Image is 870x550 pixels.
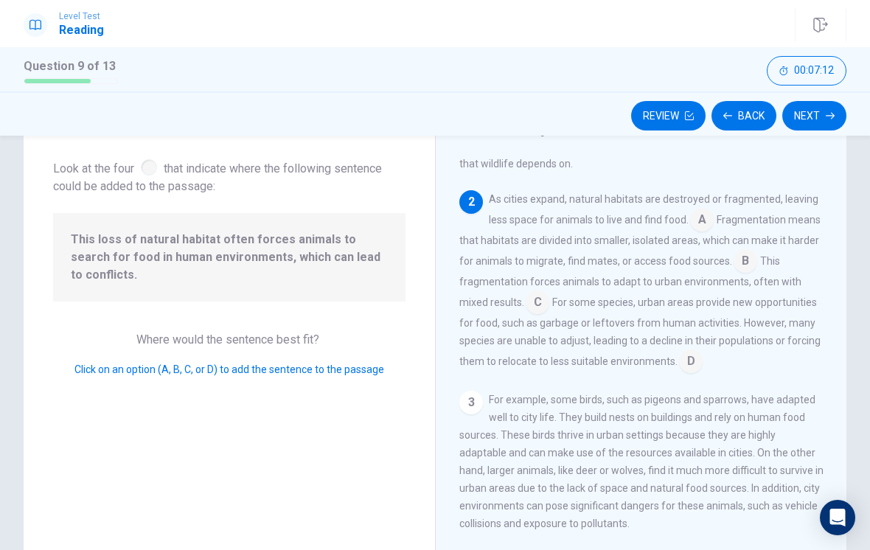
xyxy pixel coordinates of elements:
[794,65,834,77] span: 00:07:12
[53,156,406,195] span: Look at the four that indicate where the following sentence could be added to the passage:
[734,249,757,273] span: B
[782,101,846,130] button: Next
[24,58,118,75] h1: Question 9 of 13
[767,56,846,86] button: 00:07:12
[74,363,384,375] span: Click on an option (A, B, C, or D) to add the sentence to the passage
[71,231,388,284] span: This loss of natural habitat often forces animals to search for food in human environments, which...
[59,11,104,21] span: Level Test
[690,208,714,232] span: A
[459,255,801,308] span: This fragmentation forces animals to adapt to urban environments, often with mixed results.
[711,101,776,130] button: Back
[459,214,821,267] span: Fragmentation means that habitats are divided into smaller, isolated areas, which can make it har...
[459,296,821,367] span: For some species, urban areas provide new opportunities for food, such as garbage or leftovers fr...
[820,500,855,535] div: Open Intercom Messenger
[459,391,483,414] div: 3
[459,394,824,529] span: For example, some birds, such as pigeons and sparrows, have adapted well to city life. They build...
[489,193,818,226] span: As cities expand, natural habitats are destroyed or fragmented, leaving less space for animals to...
[631,101,706,130] button: Review
[59,21,104,39] h1: Reading
[526,290,549,314] span: C
[136,333,322,347] span: Where would the sentence best fit?
[459,190,483,214] div: 2
[679,349,703,373] span: D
